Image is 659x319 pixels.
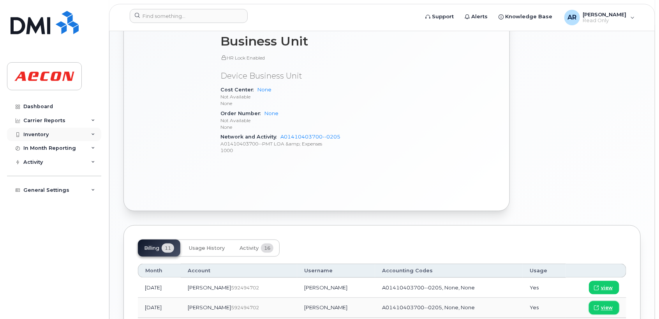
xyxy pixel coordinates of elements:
[138,264,181,278] th: Month
[189,245,225,251] span: Usage History
[382,305,475,311] span: A01410403700--0205, None, None
[220,93,346,100] p: Not Available
[297,264,375,278] th: Username
[188,284,231,291] span: [PERSON_NAME]
[220,34,346,48] h3: Business Unit
[231,305,259,311] span: 592494702
[493,9,558,25] a: Knowledge Base
[523,278,566,298] td: Yes
[220,70,346,82] p: Device Business Unit
[220,110,264,116] span: Order Number
[506,13,553,21] span: Knowledge Base
[523,264,566,278] th: Usage
[220,124,346,130] p: None
[188,305,231,311] span: [PERSON_NAME]
[138,298,181,318] td: [DATE]
[601,305,613,312] span: view
[130,9,248,23] input: Find something...
[264,110,278,116] a: None
[220,54,346,61] p: HR Lock Enabled
[420,9,460,25] a: Support
[138,278,181,298] td: [DATE]
[601,284,613,291] span: view
[220,87,257,93] span: Cost Center
[280,134,340,140] a: A01410403700--0205
[240,245,259,251] span: Activity
[220,117,346,124] p: Not Available
[220,140,346,147] p: A01410403700--PMT LOA &amp; Expenses
[460,9,493,25] a: Alerts
[523,298,566,318] td: Yes
[432,13,454,21] span: Support
[375,264,523,278] th: Accounting Codes
[220,100,346,107] p: None
[583,11,627,18] span: [PERSON_NAME]
[559,10,640,25] div: Ana Routramourti
[257,87,271,93] a: None
[589,281,619,294] a: view
[297,278,375,298] td: [PERSON_NAME]
[220,147,346,154] p: 1000
[231,285,259,291] span: 592494702
[567,13,576,22] span: AR
[297,298,375,318] td: [PERSON_NAME]
[382,284,475,291] span: A01410403700--0205, None, None
[583,18,627,24] span: Read Only
[472,13,488,21] span: Alerts
[589,301,619,315] a: view
[261,244,273,253] span: 16
[220,134,280,140] span: Network and Activity
[181,264,297,278] th: Account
